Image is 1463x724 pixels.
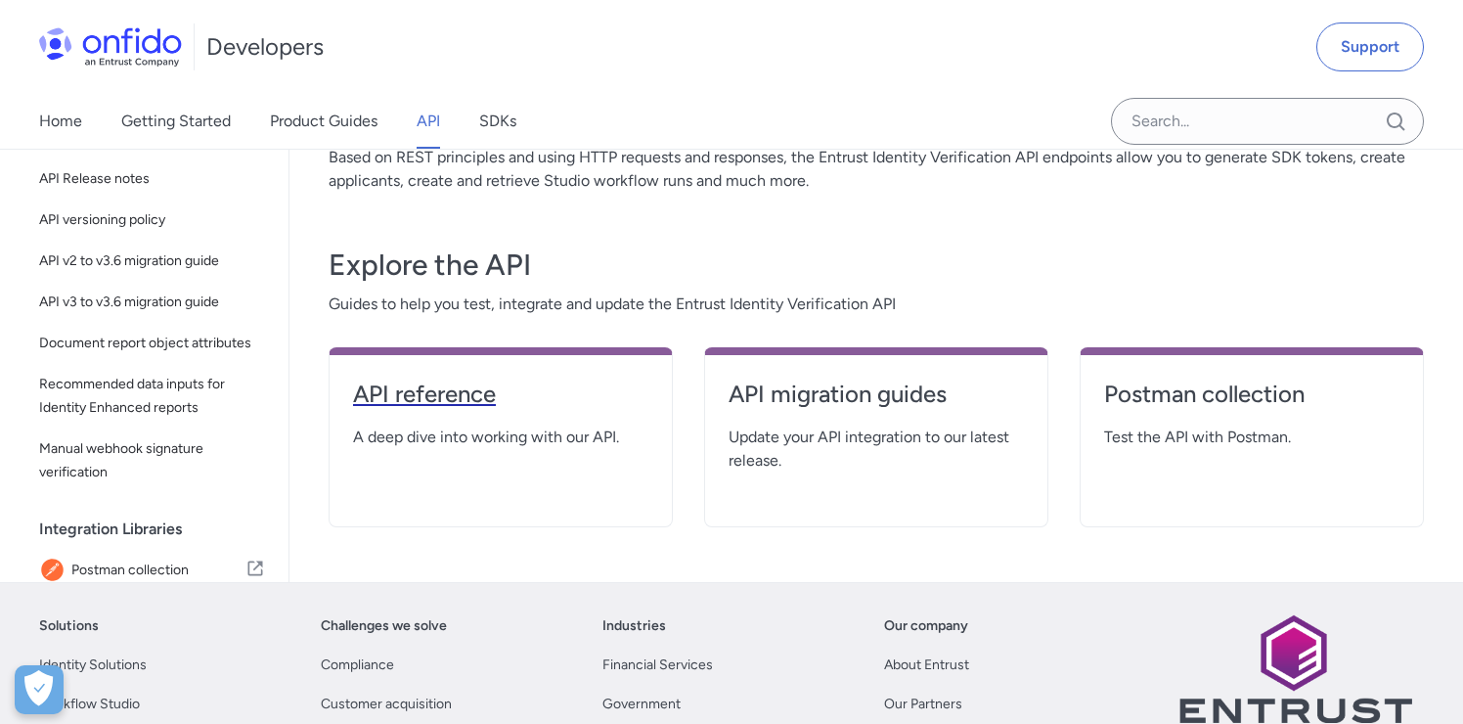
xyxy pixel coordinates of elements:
input: Onfido search input field [1111,98,1424,145]
h4: API migration guides [729,379,1024,410]
a: Identity Solutions [39,654,147,677]
span: Guides to help you test, integrate and update the Entrust Identity Verification API [329,293,1424,316]
a: API Release notes [31,159,273,199]
a: API [417,94,440,149]
a: Our company [884,614,968,638]
a: Workflow Studio [39,693,140,716]
span: Manual webhook signature verification [39,437,265,484]
span: Test the API with Postman. [1104,426,1399,449]
span: Document report object attributes [39,332,265,355]
button: Open Preferences [15,665,64,714]
span: Update your API integration to our latest release. [729,426,1024,473]
a: Postman collection [1104,379,1399,426]
a: Product Guides [270,94,377,149]
a: Home [39,94,82,149]
span: Recommended data inputs for Identity Enhanced reports [39,373,265,420]
a: Document report object attributes [31,324,273,363]
h4: Postman collection [1104,379,1399,410]
span: API Release notes [39,167,265,191]
a: API v2 to v3.6 migration guide [31,242,273,281]
div: Integration Libraries [39,510,281,549]
a: Industries [602,614,666,638]
a: Manual webhook signature verification [31,430,273,492]
img: Entrust logo [1177,614,1412,723]
a: Getting Started [121,94,231,149]
a: Solutions [39,614,99,638]
p: Based on REST principles and using HTTP requests and responses, the Entrust Identity Verification... [329,146,1424,193]
h1: Developers [206,31,324,63]
a: Support [1316,23,1424,71]
span: API versioning policy [39,208,265,232]
a: SDKs [479,94,516,149]
span: API v2 to v3.6 migration guide [39,249,265,273]
a: Recommended data inputs for Identity Enhanced reports [31,365,273,428]
div: Cookie Preferences [15,665,64,714]
a: Government [602,693,681,716]
a: API reference [353,379,648,426]
a: API v3 to v3.6 migration guide [31,283,273,322]
h3: Explore the API [329,246,1424,285]
a: API versioning policy [31,201,273,240]
h4: API reference [353,379,648,410]
a: Compliance [321,654,394,677]
a: Customer acquisition [321,693,452,716]
a: Financial Services [602,654,713,677]
a: IconPostman collectionPostman collection [31,549,273,592]
span: API v3 to v3.6 migration guide [39,291,265,314]
img: Onfido Logo [39,27,182,67]
img: IconPostman collection [39,557,71,584]
a: About Entrust [884,654,969,677]
span: A deep dive into working with our API. [353,426,648,449]
span: Postman collection [71,557,245,584]
a: API migration guides [729,379,1024,426]
a: Challenges we solve [321,614,447,638]
a: Our Partners [884,693,962,716]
